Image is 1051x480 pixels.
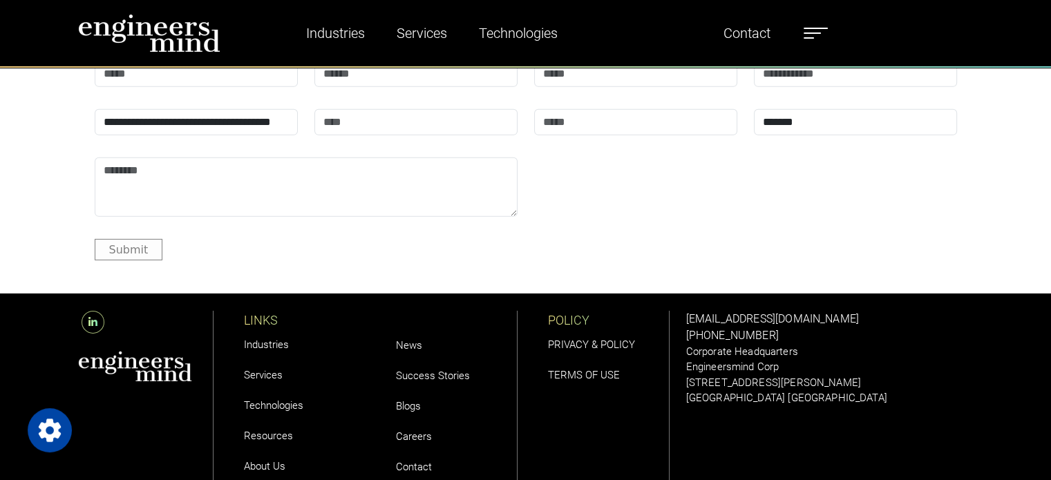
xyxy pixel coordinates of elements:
[391,17,453,49] a: Services
[548,338,635,351] a: PRIVACY & POLICY
[548,311,669,329] p: POLICY
[396,339,422,352] a: News
[686,390,974,406] p: [GEOGRAPHIC_DATA] [GEOGRAPHIC_DATA]
[686,359,974,375] p: Engineersmind Corp
[95,239,163,260] button: Submit
[534,157,744,211] iframe: reCAPTCHA
[78,316,108,329] a: LinkedIn
[78,14,220,52] img: logo
[686,344,974,360] p: Corporate Headquarters
[301,17,370,49] a: Industries
[78,351,193,382] img: aws
[718,17,776,49] a: Contact
[244,369,283,381] a: Services
[244,430,293,442] a: Resources
[396,369,470,382] a: Success Stories
[548,369,620,381] a: TERMS OF USE
[686,375,974,391] p: [STREET_ADDRESS][PERSON_NAME]
[396,430,432,443] a: Careers
[686,312,859,325] a: [EMAIL_ADDRESS][DOMAIN_NAME]
[686,329,779,342] a: [PHONE_NUMBER]
[244,399,303,412] a: Technologies
[473,17,563,49] a: Technologies
[396,461,432,473] a: Contact
[396,400,421,412] a: Blogs
[244,338,289,351] a: Industries
[244,311,366,329] p: LINKS
[244,460,285,472] a: About Us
